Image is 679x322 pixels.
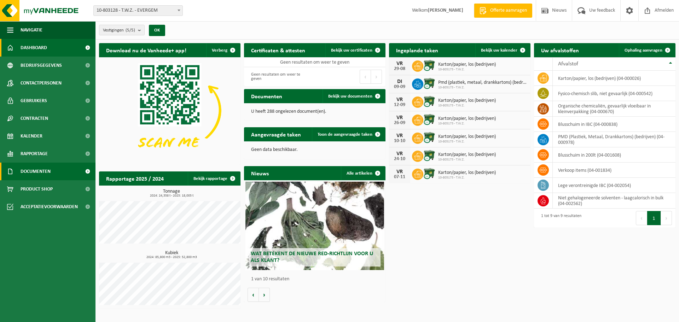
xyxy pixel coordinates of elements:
[553,193,675,209] td: niet gehalogeneerde solventen - laagcalorisch in bulk (04-002562)
[423,113,435,125] img: WB-1100-CU
[341,166,385,180] a: Alle artikelen
[251,147,378,152] p: Geen data beschikbaar.
[393,84,407,89] div: 09-09
[393,151,407,157] div: VR
[481,48,517,53] span: Bekijk uw kalender
[245,182,384,270] a: Wat betekent de nieuwe RED-richtlijn voor u als klant?
[393,61,407,66] div: VR
[538,210,581,226] div: 1 tot 9 van 9 resultaten
[103,189,240,198] h3: Tonnage
[393,157,407,162] div: 24-10
[474,4,532,18] a: Offerte aanvragen
[423,168,435,180] img: WB-1100-CU
[438,152,496,158] span: Karton/papier, los (bedrijven)
[488,7,529,14] span: Offerte aanvragen
[625,48,662,53] span: Ophaling aanvragen
[99,57,240,163] img: Download de VHEPlus App
[103,256,240,259] span: 2024: 85,800 m3 - 2025: 52,800 m3
[553,178,675,193] td: Lege verontreinigde IBC (04-002054)
[21,127,42,145] span: Kalender
[423,95,435,107] img: WB-1100-CU
[21,39,47,57] span: Dashboard
[103,251,240,259] h3: Kubiek
[251,109,378,114] p: U heeft 288 ongelezen document(en).
[244,57,385,67] td: Geen resultaten om weer te geven
[558,61,578,67] span: Afvalstof
[393,169,407,175] div: VR
[438,62,496,68] span: Karton/papier, los (bedrijven)
[21,57,62,74] span: Bedrijfsgegevens
[423,59,435,71] img: WB-1100-CU
[328,94,372,99] span: Bekijk uw documenten
[393,79,407,84] div: DI
[423,77,435,89] img: WB-1100-CU
[438,170,496,176] span: Karton/papier, los (bedrijven)
[393,97,407,103] div: VR
[259,288,270,302] button: Volgende
[188,171,240,186] a: Bekijk rapportage
[244,166,276,180] h2: Nieuws
[126,28,135,33] count: (5/5)
[393,121,407,125] div: 26-09
[149,25,165,36] button: OK
[553,71,675,86] td: karton/papier, los (bedrijven) (04-000026)
[94,6,182,16] span: 10-803128 - T.W.Z. - EVERGEM
[99,171,171,185] h2: Rapportage 2025 / 2024
[21,180,53,198] span: Product Shop
[248,69,311,84] div: Geen resultaten om weer te geven
[438,158,496,162] span: 10-805173 - T.W.Z.
[393,139,407,144] div: 10-10
[312,127,385,141] a: Toon de aangevraagde taken
[438,176,496,180] span: 10-805173 - T.W.Z.
[244,89,289,103] h2: Documenten
[371,70,382,84] button: Next
[318,132,372,137] span: Toon de aangevraagde taken
[438,134,496,140] span: Karton/papier, los (bedrijven)
[393,115,407,121] div: VR
[475,43,530,57] a: Bekijk uw kalender
[438,116,496,122] span: Karton/papier, los (bedrijven)
[21,74,62,92] span: Contactpersonen
[636,211,647,225] button: Previous
[389,43,445,57] h2: Ingeplande taken
[21,21,42,39] span: Navigatie
[323,89,385,103] a: Bekijk uw documenten
[428,8,463,13] strong: [PERSON_NAME]
[103,194,240,198] span: 2024: 24,358 t - 2025: 18,005 t
[248,288,259,302] button: Vorige
[553,163,675,178] td: verkoop items (04-001834)
[619,43,675,57] a: Ophaling aanvragen
[534,43,586,57] h2: Uw afvalstoffen
[251,277,382,282] p: 1 van 10 resultaten
[325,43,385,57] a: Bekijk uw certificaten
[438,104,496,108] span: 10-805173 - T.W.Z.
[103,25,135,36] span: Vestigingen
[553,101,675,117] td: organische chemicaliën, gevaarlijk vloeibaar in kleinverpakking (04-000670)
[438,140,496,144] span: 10-805173 - T.W.Z.
[244,43,312,57] h2: Certificaten & attesten
[553,147,675,163] td: blusschuim in 200lt (04-001608)
[360,70,371,84] button: Previous
[21,145,48,163] span: Rapportage
[438,122,496,126] span: 10-805173 - T.W.Z.
[393,103,407,107] div: 12-09
[393,133,407,139] div: VR
[99,25,145,35] button: Vestigingen(5/5)
[251,251,373,263] span: Wat betekent de nieuwe RED-richtlijn voor u als klant?
[661,211,672,225] button: Next
[553,132,675,147] td: PMD (Plastiek, Metaal, Drankkartons) (bedrijven) (04-000978)
[438,80,527,86] span: Pmd (plastiek, metaal, drankkartons) (bedrijven)
[647,211,661,225] button: 1
[393,66,407,71] div: 29-08
[438,68,496,72] span: 10-805173 - T.W.Z.
[212,48,227,53] span: Verberg
[21,163,51,180] span: Documenten
[438,98,496,104] span: Karton/papier, los (bedrijven)
[423,150,435,162] img: WB-1100-CU
[21,110,48,127] span: Contracten
[393,175,407,180] div: 07-11
[553,117,675,132] td: blusschuim in IBC (04-000838)
[423,131,435,144] img: WB-1100-CU
[21,198,78,216] span: Acceptatievoorwaarden
[331,48,372,53] span: Bekijk uw certificaten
